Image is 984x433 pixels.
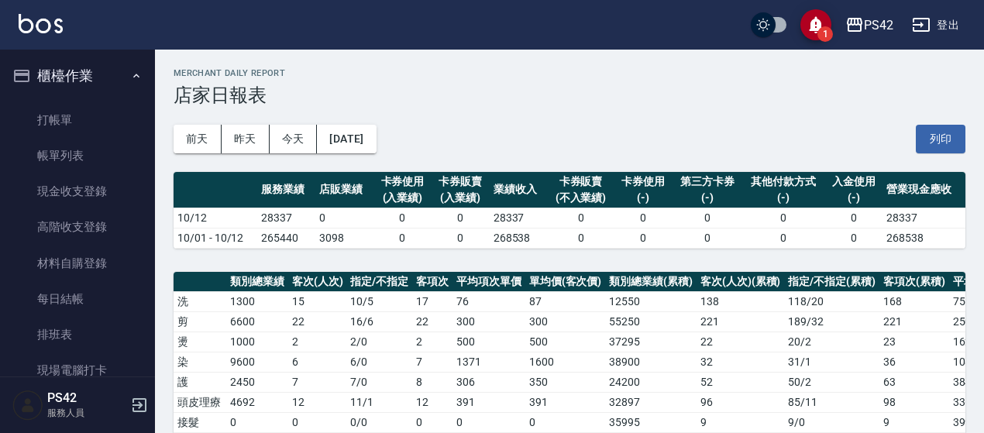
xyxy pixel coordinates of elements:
[226,291,288,311] td: 1300
[452,352,525,372] td: 1371
[317,125,376,153] button: [DATE]
[288,332,347,352] td: 2
[412,352,452,372] td: 7
[547,228,614,248] td: 0
[784,392,879,412] td: 85 / 11
[226,372,288,392] td: 2450
[697,352,785,372] td: 32
[412,412,452,432] td: 0
[829,174,879,190] div: 入金使用
[412,311,452,332] td: 22
[697,311,785,332] td: 221
[226,352,288,372] td: 9600
[551,190,610,206] div: (不入業績)
[697,332,785,352] td: 22
[452,412,525,432] td: 0
[222,125,270,153] button: 昨天
[525,352,606,372] td: 1600
[452,291,525,311] td: 76
[490,228,548,248] td: 268538
[551,174,610,190] div: 卡券販賣
[6,281,149,317] a: 每日結帳
[879,372,949,392] td: 63
[784,352,879,372] td: 31 / 1
[174,228,257,248] td: 10/01 - 10/12
[605,311,697,332] td: 55250
[435,190,486,206] div: (入業績)
[47,406,126,420] p: 服務人員
[697,412,785,432] td: 9
[452,311,525,332] td: 300
[435,174,486,190] div: 卡券販賣
[784,332,879,352] td: 20 / 2
[6,352,149,388] a: 現場電腦打卡
[373,228,432,248] td: 0
[746,190,821,206] div: (-)
[879,352,949,372] td: 36
[226,392,288,412] td: 4692
[452,332,525,352] td: 500
[525,291,606,311] td: 87
[174,412,226,432] td: 接髮
[784,372,879,392] td: 50 / 2
[605,291,697,311] td: 12550
[525,332,606,352] td: 500
[883,228,965,248] td: 268538
[879,311,949,332] td: 221
[916,125,965,153] button: 列印
[12,390,43,421] img: Person
[839,9,900,41] button: PS42
[288,412,347,432] td: 0
[174,332,226,352] td: 燙
[432,228,490,248] td: 0
[346,291,412,311] td: 10 / 5
[452,372,525,392] td: 306
[525,272,606,292] th: 單均價(客次價)
[226,412,288,432] td: 0
[883,208,965,228] td: 28337
[784,412,879,432] td: 9 / 0
[672,208,742,228] td: 0
[879,412,949,432] td: 9
[490,208,548,228] td: 28337
[6,174,149,209] a: 現金收支登錄
[19,14,63,33] img: Logo
[346,311,412,332] td: 16 / 6
[412,272,452,292] th: 客項次
[697,272,785,292] th: 客次(人次)(累積)
[288,311,347,332] td: 22
[6,56,149,96] button: 櫃檯作業
[676,190,738,206] div: (-)
[6,209,149,245] a: 高階收支登錄
[800,9,831,40] button: save
[6,102,149,138] a: 打帳單
[288,272,347,292] th: 客次(人次)
[47,390,126,406] h5: PS42
[226,332,288,352] td: 1000
[346,332,412,352] td: 2 / 0
[614,228,673,248] td: 0
[605,412,697,432] td: 35995
[174,311,226,332] td: 剪
[618,174,669,190] div: 卡券使用
[825,228,883,248] td: 0
[697,291,785,311] td: 138
[784,291,879,311] td: 118 / 20
[784,311,879,332] td: 189 / 32
[432,208,490,228] td: 0
[412,392,452,412] td: 12
[697,372,785,392] td: 52
[288,392,347,412] td: 12
[346,392,412,412] td: 11 / 1
[174,352,226,372] td: 染
[174,392,226,412] td: 頭皮理療
[174,84,965,106] h3: 店家日報表
[6,246,149,281] a: 材料自購登錄
[605,272,697,292] th: 類別總業績(累積)
[346,412,412,432] td: 0 / 0
[883,172,965,208] th: 營業現金應收
[346,272,412,292] th: 指定/不指定
[346,372,412,392] td: 7 / 0
[547,208,614,228] td: 0
[742,208,825,228] td: 0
